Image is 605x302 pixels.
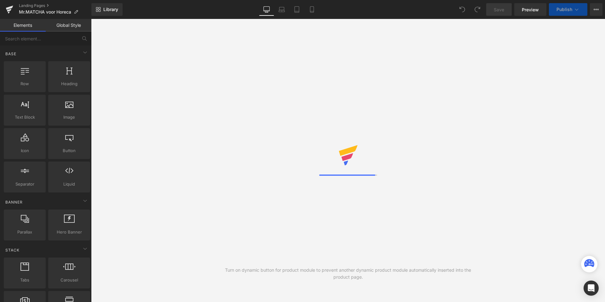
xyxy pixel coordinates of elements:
a: Global Style [46,19,91,32]
span: Heading [50,80,88,87]
span: Liquid [50,181,88,187]
span: Preview [522,6,539,13]
a: Tablet [289,3,304,16]
a: Landing Pages [19,3,91,8]
a: Desktop [259,3,274,16]
span: Base [5,51,17,57]
a: Mobile [304,3,320,16]
span: Stack [5,247,20,253]
div: Turn on dynamic button for product module to prevent another dynamic product module automatically... [220,267,477,281]
button: Publish [549,3,587,16]
span: Image [50,114,88,121]
div: Open Intercom Messenger [584,281,599,296]
span: Tabs [6,277,44,283]
span: Library [103,7,118,12]
span: Banner [5,199,23,205]
span: Parallax [6,229,44,235]
span: Mr.MATCHA voor Horeca [19,9,71,15]
a: Preview [514,3,546,16]
span: Carousel [50,277,88,283]
a: New Library [91,3,123,16]
span: Publish [556,7,572,12]
span: Separator [6,181,44,187]
span: Hero Banner [50,229,88,235]
span: Row [6,80,44,87]
span: Save [494,6,504,13]
a: Laptop [274,3,289,16]
button: Redo [471,3,484,16]
button: Undo [456,3,469,16]
span: Icon [6,147,44,154]
span: Text Block [6,114,44,121]
button: More [590,3,602,16]
span: Button [50,147,88,154]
